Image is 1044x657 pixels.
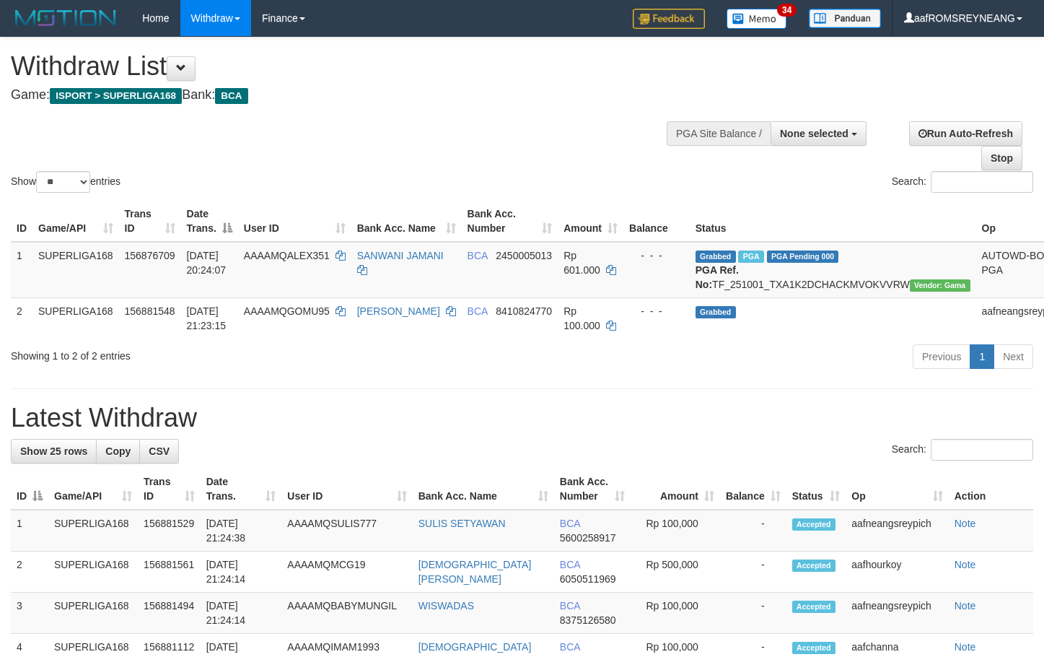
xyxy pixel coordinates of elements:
span: None selected [780,128,848,139]
th: User ID: activate to sort column ascending [238,201,351,242]
img: Button%20Memo.svg [727,9,787,29]
td: Rp 100,000 [631,510,720,552]
td: - [720,552,786,593]
th: Trans ID: activate to sort column ascending [119,201,181,242]
span: PGA Pending [767,251,839,263]
img: MOTION_logo.png [11,7,120,29]
th: Status: activate to sort column ascending [786,469,846,510]
span: BCA [468,250,488,261]
th: Amount: activate to sort column ascending [631,469,720,510]
img: Feedback.jpg [633,9,705,29]
th: ID [11,201,32,242]
span: Copy 8410824770 to clipboard [496,305,552,317]
span: Show 25 rows [20,445,87,457]
h1: Latest Withdraw [11,404,1033,432]
th: Amount: activate to sort column ascending [558,201,623,242]
span: 156876709 [125,250,175,261]
td: AAAAMQSULIS777 [281,510,412,552]
a: Run Auto-Refresh [909,121,1022,146]
th: Trans ID: activate to sort column ascending [138,469,201,510]
td: 156881494 [138,593,201,634]
th: ID: activate to sort column descending [11,469,48,510]
span: Copy 8375126580 to clipboard [560,614,616,626]
td: [DATE] 21:24:38 [201,510,282,552]
th: Balance [623,201,690,242]
td: 1 [11,242,32,298]
th: Bank Acc. Number: activate to sort column ascending [462,201,558,242]
th: Bank Acc. Number: activate to sort column ascending [554,469,631,510]
td: aafneangsreypich [846,510,948,552]
th: User ID: activate to sort column ascending [281,469,412,510]
td: SUPERLIGA168 [32,297,119,339]
span: BCA [560,600,580,612]
th: Balance: activate to sort column ascending [720,469,786,510]
a: [DEMOGRAPHIC_DATA][PERSON_NAME] [418,559,532,585]
a: Note [955,600,976,612]
span: Rp 601.000 [563,250,600,276]
span: ISPORT > SUPERLIGA168 [50,88,182,104]
td: [DATE] 21:24:14 [201,593,282,634]
span: Vendor URL: https://trx31.1velocity.biz [910,279,970,292]
a: Note [955,641,976,653]
span: Rp 100.000 [563,305,600,331]
td: AAAAMQMCG19 [281,552,412,593]
a: 1 [970,344,994,369]
span: Marked by aafsoycanthlai [738,251,763,263]
th: Date Trans.: activate to sort column descending [181,201,238,242]
span: BCA [468,305,488,317]
label: Show entries [11,171,120,193]
span: 34 [777,4,797,17]
td: 1 [11,510,48,552]
td: 2 [11,297,32,339]
span: CSV [149,445,170,457]
a: [PERSON_NAME] [357,305,440,317]
span: Grabbed [696,251,736,263]
td: aafhourkoy [846,552,948,593]
span: Copy 6050511969 to clipboard [560,573,616,585]
h4: Game: Bank: [11,88,682,103]
span: BCA [215,88,247,104]
span: 156881548 [125,305,175,317]
td: [DATE] 21:24:14 [201,552,282,593]
th: Bank Acc. Name: activate to sort column ascending [351,201,462,242]
td: 156881561 [138,552,201,593]
td: Rp 500,000 [631,552,720,593]
span: Copy [105,445,131,457]
a: SANWANI JAMANI [357,250,444,261]
span: Accepted [792,642,835,654]
div: PGA Site Balance / [667,121,771,146]
a: Show 25 rows [11,439,97,464]
span: Copy 5600258917 to clipboard [560,532,616,544]
label: Search: [892,171,1033,193]
td: TF_251001_TXA1K2DCHACKMVOKVVRW [690,242,976,298]
b: PGA Ref. No: [696,264,739,290]
th: Date Trans.: activate to sort column ascending [201,469,282,510]
td: SUPERLIGA168 [48,552,138,593]
label: Search: [892,439,1033,461]
span: [DATE] 20:24:07 [187,250,227,276]
select: Showentries [36,171,90,193]
span: Grabbed [696,306,736,318]
span: Accepted [792,518,835,531]
th: Game/API: activate to sort column ascending [48,469,138,510]
td: 3 [11,593,48,634]
a: SULIS SETYAWAN [418,518,506,529]
a: Stop [981,146,1022,170]
td: SUPERLIGA168 [48,593,138,634]
a: Note [955,559,976,570]
a: Previous [913,344,970,369]
span: Accepted [792,560,835,572]
span: BCA [560,559,580,570]
a: Next [993,344,1033,369]
span: BCA [560,641,580,653]
button: None selected [771,121,867,146]
span: Accepted [792,601,835,613]
div: - - - [629,304,684,318]
td: - [720,510,786,552]
td: AAAAMQBABYMUNGIL [281,593,412,634]
div: Showing 1 to 2 of 2 entries [11,343,424,363]
th: Status [690,201,976,242]
a: Note [955,518,976,529]
td: 156881529 [138,510,201,552]
span: [DATE] 21:23:15 [187,305,227,331]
